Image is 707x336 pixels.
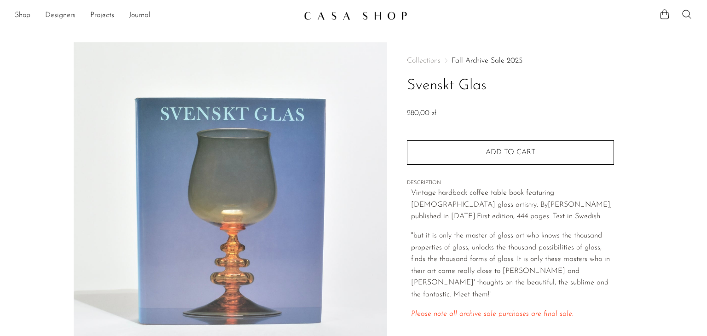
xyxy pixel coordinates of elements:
[129,10,151,22] a: Journal
[45,10,75,22] a: Designers
[407,74,614,98] h1: Svenskt Glas
[407,140,614,164] button: Add to cart
[90,10,114,22] a: Projects
[407,57,440,64] span: Collections
[411,230,614,301] p: "
[407,179,614,187] span: DESCRIPTION
[486,149,535,156] span: Add to cart
[407,57,614,64] nav: Breadcrumbs
[411,232,610,298] span: but it is only the master of glass art who knows the thousand properties of glass, unlocks the th...
[15,10,30,22] a: Shop
[407,110,436,117] span: 280,00 zł
[15,8,296,23] nav: Desktop navigation
[411,187,614,223] p: Vintage hardback coffee table book featuring [DEMOGRAPHIC_DATA] glass artistry. By First edition,...
[411,310,574,318] span: Please note all archive sale purchases are final sale.
[452,57,522,64] a: Fall Archive Sale 2025
[15,8,296,23] ul: NEW HEADER MENU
